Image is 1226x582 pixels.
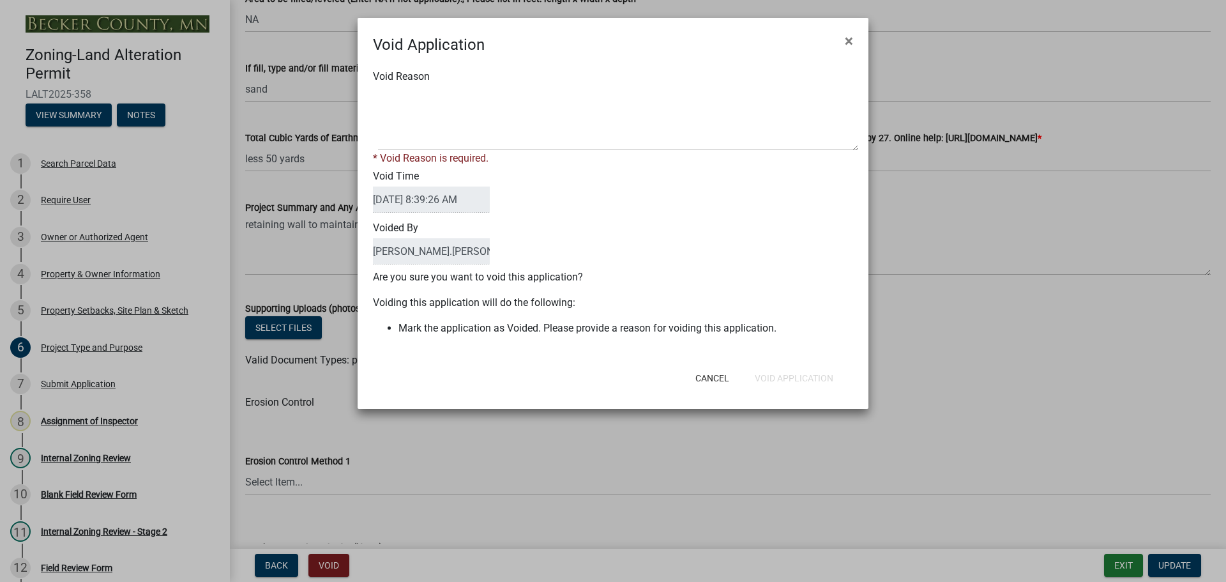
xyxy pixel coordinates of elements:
[845,32,853,50] span: ×
[398,321,853,336] li: Mark the application as Voided. Please provide a reason for voiding this application.
[835,23,863,59] button: Close
[373,151,853,166] div: * Void Reason is required.
[373,72,430,82] label: Void Reason
[373,238,490,264] input: VoidedBy
[373,187,490,213] input: DateTime
[373,223,490,264] label: Voided By
[685,367,739,390] button: Cancel
[378,87,858,151] textarea: Void Reason
[373,33,485,56] h4: Void Application
[745,367,844,390] button: Void Application
[373,270,853,285] p: Are you sure you want to void this application?
[373,171,490,213] label: Void Time
[373,295,853,310] p: Voiding this application will do the following:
